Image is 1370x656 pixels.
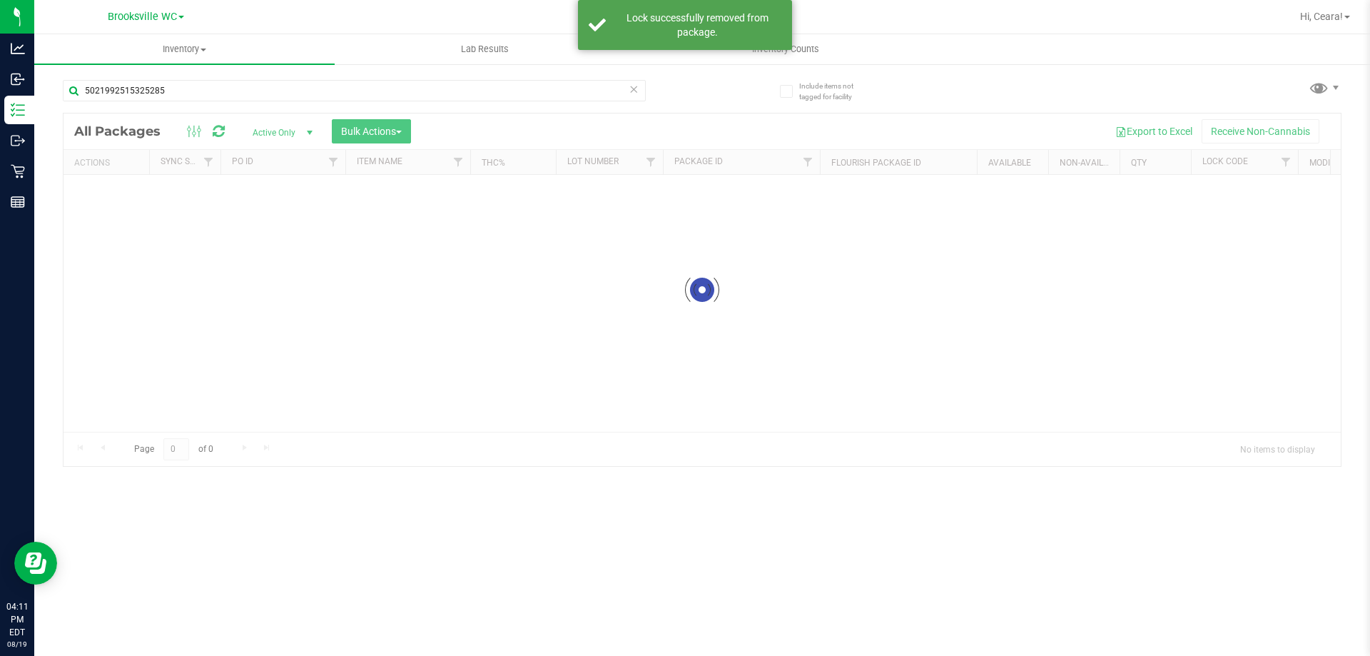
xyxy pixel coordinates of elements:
[11,103,25,117] inline-svg: Inventory
[614,11,781,39] div: Lock successfully removed from package.
[335,34,635,64] a: Lab Results
[11,72,25,86] inline-svg: Inbound
[6,600,28,639] p: 04:11 PM EDT
[34,43,335,56] span: Inventory
[11,195,25,209] inline-svg: Reports
[63,80,646,101] input: Search Package ID, Item Name, SKU, Lot or Part Number...
[108,11,177,23] span: Brooksville WC
[11,41,25,56] inline-svg: Analytics
[11,133,25,148] inline-svg: Outbound
[799,81,871,102] span: Include items not tagged for facility
[11,164,25,178] inline-svg: Retail
[34,34,335,64] a: Inventory
[629,80,639,99] span: Clear
[1300,11,1343,22] span: Hi, Ceara!
[6,639,28,650] p: 08/19
[442,43,528,56] span: Lab Results
[14,542,57,585] iframe: Resource center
